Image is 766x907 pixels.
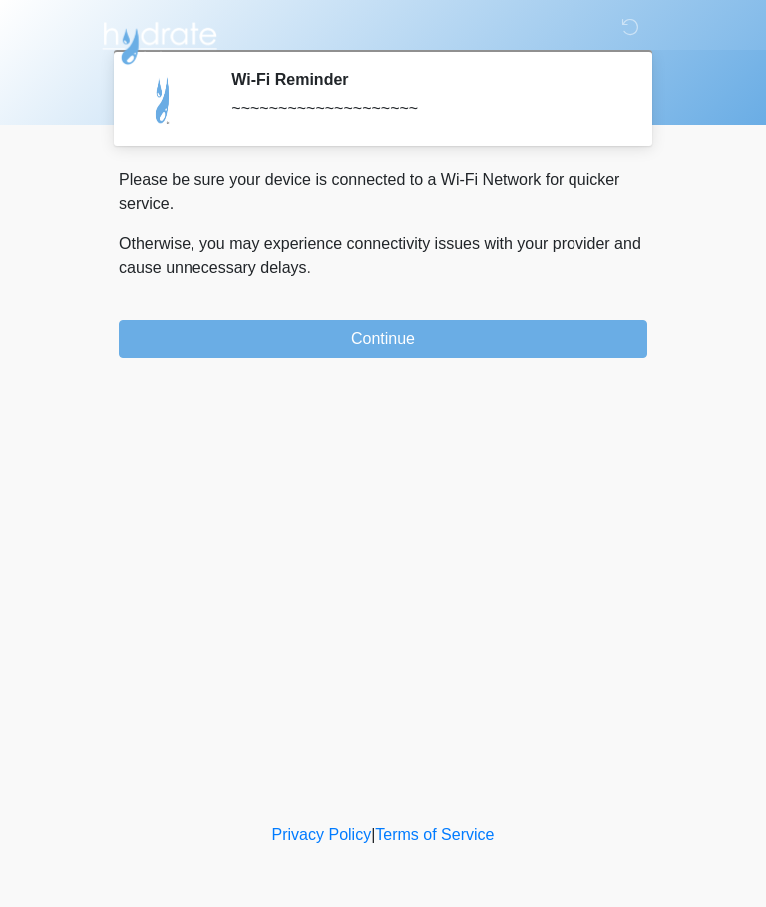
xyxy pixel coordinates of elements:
button: Continue [119,320,647,358]
p: Please be sure your device is connected to a Wi-Fi Network for quicker service. [119,168,647,216]
span: . [307,259,311,276]
a: Terms of Service [375,826,494,843]
p: Otherwise, you may experience connectivity issues with your provider and cause unnecessary delays [119,232,647,280]
img: Hydrate IV Bar - Arcadia Logo [99,15,220,66]
div: ~~~~~~~~~~~~~~~~~~~~ [231,97,617,121]
a: Privacy Policy [272,826,372,843]
img: Agent Avatar [134,70,193,130]
a: | [371,826,375,843]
